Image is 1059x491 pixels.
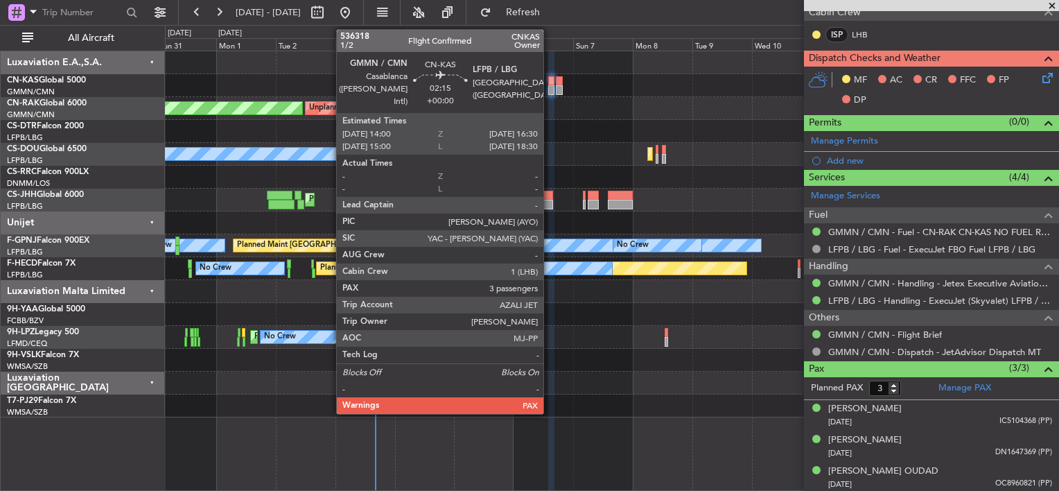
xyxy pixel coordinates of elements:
div: Sat 6 [514,38,573,51]
span: 9H-VSLK [7,351,41,359]
span: Permits [809,115,841,131]
div: Thu 4 [395,38,455,51]
span: FP [999,74,1009,87]
input: Trip Number [42,2,122,23]
span: FFC [960,74,976,87]
a: LFPB / LBG - Handling - ExecuJet (Skyvalet) LFPB / LBG [828,295,1052,307]
div: Tue 9 [692,38,752,51]
div: Wed 10 [752,38,812,51]
a: 9H-VSLKFalcon 7X [7,351,79,359]
a: Manage Permits [811,135,878,148]
a: CS-DTRFalcon 2000 [7,122,84,130]
a: 9H-YAAGlobal 5000 [7,305,85,313]
span: IC5104368 (PP) [999,415,1052,427]
div: Planned Maint [GEOGRAPHIC_DATA] ([GEOGRAPHIC_DATA]) [320,258,539,279]
span: F-HECD [7,259,37,268]
div: [PERSON_NAME] [828,433,902,447]
div: No Crew [617,235,649,256]
div: Planned Maint [GEOGRAPHIC_DATA] ([GEOGRAPHIC_DATA]) [309,189,527,210]
span: Refresh [494,8,552,17]
a: LFPB/LBG [7,270,43,280]
div: [PERSON_NAME] OUDAD [828,465,938,479]
button: All Aircraft [15,27,150,49]
span: CS-JHH [7,191,37,199]
a: 9H-LPZLegacy 500 [7,328,79,336]
div: Sun 31 [157,38,216,51]
div: No Crew [457,235,489,256]
span: Others [809,310,839,326]
div: Mon 8 [633,38,692,51]
div: Mon 1 [216,38,276,51]
span: CS-RRC [7,168,37,176]
span: (4/4) [1009,170,1029,184]
div: Planned Maint [GEOGRAPHIC_DATA] ([GEOGRAPHIC_DATA]) [487,189,706,210]
span: F-GPNJ [7,236,37,245]
a: CN-KASGlobal 5000 [7,76,86,85]
div: No Crew [200,258,231,279]
a: GMMN/CMN [7,87,55,97]
span: Cabin Crew [809,5,861,21]
span: DN1647369 (PP) [995,447,1052,458]
span: (0/0) [1009,114,1029,129]
a: GMMN / CMN - Handling - Jetex Executive Aviation [GEOGRAPHIC_DATA] GMMN / CMN [828,277,1052,289]
span: T7-PJ29 [7,397,38,405]
a: GMMN / CMN - Dispatch - JetAdvisor Dispatch MT [828,346,1041,358]
span: [DATE] [828,479,852,490]
span: All Aircraft [36,33,146,43]
div: Wed 3 [335,38,395,51]
div: Planned Maint [GEOGRAPHIC_DATA] ([GEOGRAPHIC_DATA]) [651,144,870,164]
a: CN-RAKGlobal 6000 [7,99,87,107]
span: Services [809,170,845,186]
span: DP [854,94,866,107]
div: Sun 7 [573,38,633,51]
a: WMSA/SZB [7,407,48,417]
a: LHB [852,28,883,41]
span: OC8960821 (PP) [995,478,1052,490]
div: Planned Maint [GEOGRAPHIC_DATA] ([GEOGRAPHIC_DATA]) [237,235,455,256]
span: CN-RAK [7,99,40,107]
span: CR [925,74,937,87]
a: F-GPNJFalcon 900EX [7,236,89,245]
a: WMSA/SZB [7,361,48,372]
span: [DATE] [828,448,852,458]
a: CS-JHHGlobal 6000 [7,191,84,199]
a: FCBB/BZV [7,316,44,326]
span: AC [890,74,902,87]
div: [PERSON_NAME] [828,402,902,416]
div: ISP [825,27,848,42]
span: Dispatch Checks and Weather [809,51,940,67]
a: CS-DOUGlobal 6500 [7,145,87,153]
span: (3/3) [1009,361,1029,375]
a: Manage PAX [938,381,991,395]
a: LFPB/LBG [7,155,43,166]
div: No Crew [264,327,296,347]
a: DNMM/LOS [7,178,50,189]
span: Handling [809,259,848,275]
a: LFMD/CEQ [7,338,47,349]
span: [DATE] - [DATE] [236,6,301,19]
a: LFPB/LBG [7,201,43,212]
div: Planned Maint Nice ([GEOGRAPHIC_DATA]) [254,327,409,347]
label: Planned PAX [811,381,863,395]
div: No Crew [366,258,398,279]
span: 9H-YAA [7,305,38,313]
div: Fri 5 [454,38,514,51]
a: LFPB/LBG [7,132,43,143]
a: Manage Services [811,189,880,203]
span: CS-DTR [7,122,37,130]
div: Unplanned Maint [GEOGRAPHIC_DATA] ([GEOGRAPHIC_DATA]) [309,98,537,119]
span: [DATE] [828,417,852,427]
a: F-HECDFalcon 7X [7,259,76,268]
a: CS-RRCFalcon 900LX [7,168,89,176]
div: [DATE] [218,28,242,40]
a: LFPB / LBG - Fuel - ExecuJet FBO Fuel LFPB / LBG [828,243,1035,255]
div: Tue 2 [276,38,335,51]
span: Fuel [809,207,828,223]
a: GMMN/CMN [7,110,55,120]
span: CN-KAS [7,76,39,85]
a: T7-PJ29Falcon 7X [7,397,76,405]
button: Refresh [473,1,557,24]
span: MF [854,74,867,87]
span: CS-DOU [7,145,40,153]
a: GMMN / CMN - Fuel - CN-RAK CN-KAS NO FUEL REQUIRED GMMN / CMN [828,226,1052,238]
